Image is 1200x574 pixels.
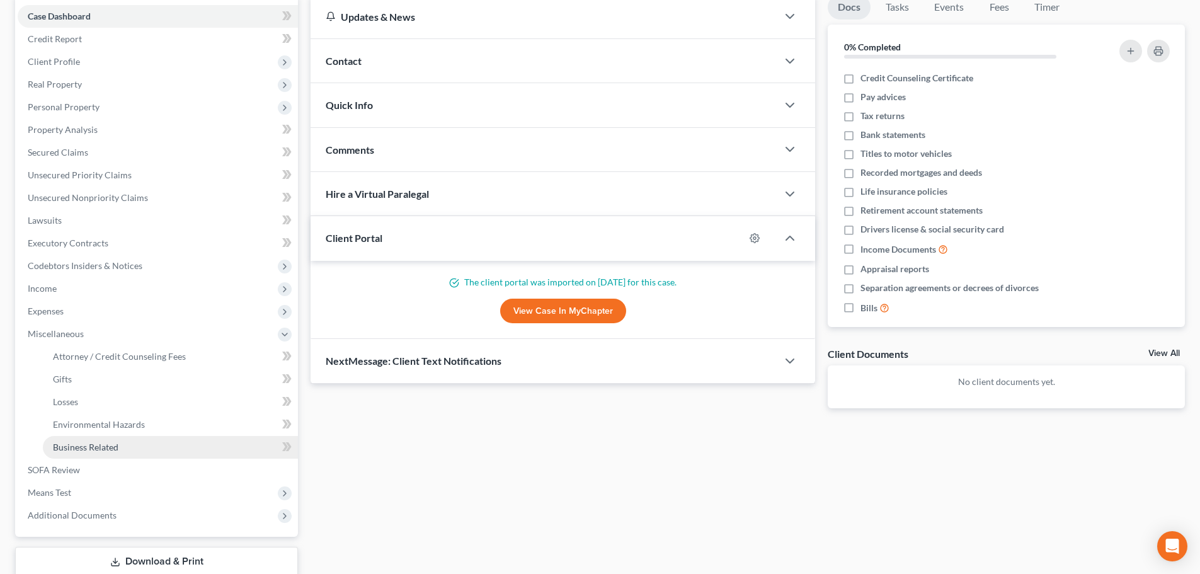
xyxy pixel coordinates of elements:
div: Open Intercom Messenger [1157,531,1187,561]
span: Secured Claims [28,147,88,158]
a: Credit Report [18,28,298,50]
a: Case Dashboard [18,5,298,28]
span: Client Profile [28,56,80,67]
span: Executory Contracts [28,238,108,248]
span: Miscellaneous [28,328,84,339]
span: Property Analysis [28,124,98,135]
span: Additional Documents [28,510,117,520]
p: No client documents yet. [838,376,1175,388]
span: Credit Counseling Certificate [860,72,973,84]
span: Tax returns [860,110,905,122]
span: Client Portal [326,232,382,244]
span: Expenses [28,306,64,316]
span: Personal Property [28,101,100,112]
span: Pay advices [860,91,906,103]
span: Credit Report [28,33,82,44]
a: Business Related [43,436,298,459]
span: Income Documents [860,243,936,256]
span: Environmental Hazards [53,419,145,430]
span: Attorney / Credit Counseling Fees [53,351,186,362]
div: Updates & News [326,10,762,23]
a: Lawsuits [18,209,298,232]
span: Titles to motor vehicles [860,147,952,160]
span: SOFA Review [28,464,80,475]
span: Real Property [28,79,82,89]
p: The client portal was imported on [DATE] for this case. [326,276,800,289]
span: Case Dashboard [28,11,91,21]
span: Unsecured Nonpriority Claims [28,192,148,203]
strong: 0% Completed [844,42,901,52]
span: Losses [53,396,78,407]
span: Appraisal reports [860,263,929,275]
span: Unsecured Priority Claims [28,169,132,180]
a: Unsecured Priority Claims [18,164,298,187]
span: Codebtors Insiders & Notices [28,260,142,271]
a: SOFA Review [18,459,298,481]
a: Gifts [43,368,298,391]
a: Secured Claims [18,141,298,164]
span: Means Test [28,487,71,498]
span: Comments [326,144,374,156]
span: NextMessage: Client Text Notifications [326,355,501,367]
span: Recorded mortgages and deeds [860,166,982,179]
span: Bills [860,302,877,314]
span: Income [28,283,57,294]
span: Quick Info [326,99,373,111]
span: Life insurance policies [860,185,947,198]
span: Drivers license & social security card [860,223,1004,236]
a: Unsecured Nonpriority Claims [18,187,298,209]
div: Client Documents [828,347,908,360]
a: Executory Contracts [18,232,298,255]
span: Lawsuits [28,215,62,226]
span: Business Related [53,442,118,452]
span: Bank statements [860,129,925,141]
a: View Case in MyChapter [500,299,626,324]
a: Environmental Hazards [43,413,298,436]
span: Hire a Virtual Paralegal [326,188,429,200]
span: Retirement account statements [860,204,983,217]
a: View All [1148,349,1180,358]
a: Losses [43,391,298,413]
a: Attorney / Credit Counseling Fees [43,345,298,368]
span: Gifts [53,374,72,384]
span: Separation agreements or decrees of divorces [860,282,1039,294]
span: Contact [326,55,362,67]
a: Property Analysis [18,118,298,141]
